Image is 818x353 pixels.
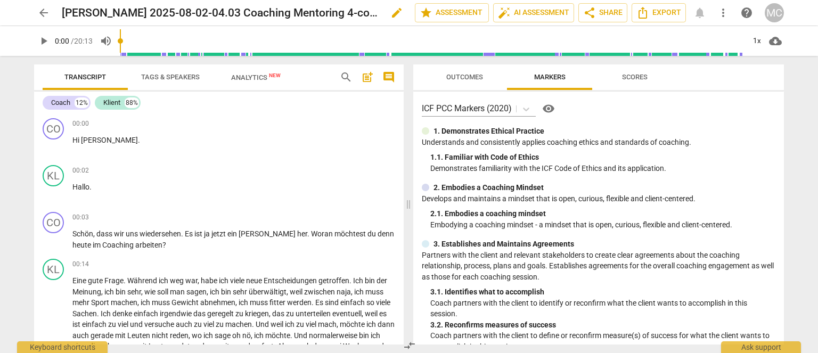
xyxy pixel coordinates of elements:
span: oh [232,331,242,340]
span: visibility [542,102,555,115]
span: gerade [91,331,115,340]
span: muss [365,288,383,296]
span: Transcript [64,73,106,81]
span: Hi [72,136,81,144]
span: ich [141,298,152,307]
span: , [351,288,354,296]
span: einfach [82,320,108,329]
span: versuche [144,320,176,329]
span: sehr [233,288,249,296]
span: Wochen [343,342,371,350]
button: Assessment [415,3,489,22]
p: 2. Embodies a Coaching Mindset [433,182,544,193]
span: Schön [72,229,93,238]
span: Es [315,298,325,307]
span: dann [378,320,395,329]
span: . [307,229,311,238]
div: Change speaker [43,259,64,280]
span: cloud_download [769,35,782,47]
span: zu [216,320,225,329]
span: muss [250,298,269,307]
span: das [272,309,286,318]
span: wiedersehen [140,229,181,238]
span: , [235,298,239,307]
span: help [740,6,753,19]
span: 0:00 [55,37,69,45]
button: AI Assessment [493,3,574,22]
button: Export [632,3,686,22]
span: unterteilen [296,309,332,318]
span: , [337,320,340,329]
span: und [371,342,384,350]
span: Leuten [149,342,173,350]
span: arrow_back [37,6,50,19]
span: Scores [622,73,648,81]
span: , [101,288,104,296]
span: viele [230,276,246,285]
div: Coach [51,97,70,108]
span: / 20:13 [71,37,93,45]
div: Change speaker [43,165,64,186]
span: , [287,288,290,296]
span: ich [354,288,365,296]
div: 88% [125,97,139,108]
p: ICF PCC Markers (2020) [422,102,512,114]
span: . [138,136,140,144]
button: Share [578,3,627,22]
div: 1. 1. Familiar with Code of Ethics [430,152,775,163]
span: Leuten [127,331,152,340]
span: Während [127,276,159,285]
span: fort [261,342,274,350]
span: jetzt [211,229,227,238]
span: sagen [186,288,207,296]
span: . [349,276,353,285]
span: , [137,298,141,307]
span: . [290,331,294,340]
span: 00:00 [72,119,89,128]
div: 1x [747,32,767,50]
span: , [189,331,192,340]
span: viele [376,298,390,307]
span: Tags & Speakers [141,73,200,81]
span: uns [126,229,140,238]
span: zu [286,309,296,318]
span: muss [152,298,171,307]
span: compare_arrows [403,339,416,352]
span: . [97,309,101,318]
p: Understands and consistently applies coaching ethics and standards of coaching. [422,137,775,148]
span: . [312,298,315,307]
span: bin [116,288,127,296]
span: bin [221,288,233,296]
p: 1. Demonstrates Ethical Practice [433,126,544,137]
span: machen [111,298,137,307]
span: ist [194,229,204,238]
span: Sachen [72,309,97,318]
span: edit [390,6,403,19]
span: einfach [340,298,366,307]
span: volume_up [100,35,112,47]
span: zu [296,320,306,329]
span: auch [176,320,194,329]
span: Gewicht [171,298,200,307]
span: Hallo [72,183,89,191]
span: share [583,6,596,19]
span: [PERSON_NAME] [81,136,138,144]
span: zu [108,320,118,329]
span: machen [225,320,252,329]
span: werden [287,298,312,307]
div: Keyboard shortcuts [17,341,108,353]
span: , [207,288,210,296]
p: Partners with the client and relevant stakeholders to create clear agreements about the coaching ... [422,250,775,283]
span: zwischen [304,288,337,296]
span: Analytics [231,73,281,81]
span: es [379,309,387,318]
span: kriegen [245,309,269,318]
span: viel [203,320,216,329]
span: Share [583,6,623,19]
div: 2. 1. Embodies a coaching mindset [430,208,775,219]
p: Embodying a coaching mindset - a mindset that is open, curious, flexible and client-centered. [430,219,775,231]
span: eventuell [332,309,362,318]
span: search [340,71,353,84]
span: Woran [311,229,334,238]
span: ein [227,229,239,238]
